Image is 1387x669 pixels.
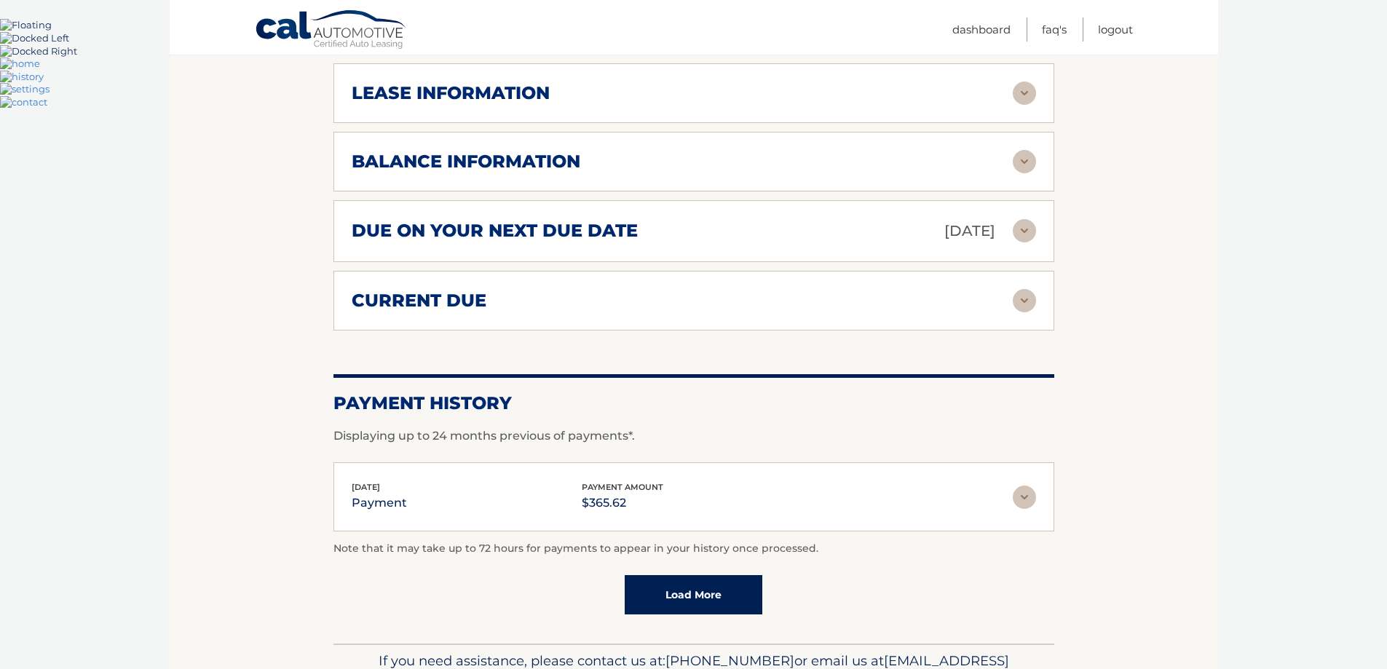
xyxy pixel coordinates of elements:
[582,493,663,513] p: $365.62
[255,9,408,52] a: Cal Automotive
[333,427,1054,445] p: Displaying up to 24 months previous of payments*.
[665,652,794,669] span: [PHONE_NUMBER]
[944,218,995,244] p: [DATE]
[625,575,762,614] a: Load More
[952,17,1011,41] a: Dashboard
[352,82,550,104] h2: lease information
[1013,82,1036,105] img: accordion-rest.svg
[333,392,1054,414] h2: Payment History
[352,151,580,173] h2: balance information
[582,482,663,492] span: payment amount
[1013,486,1036,509] img: accordion-rest.svg
[352,290,486,312] h2: current due
[1042,17,1067,41] a: FAQ's
[1013,289,1036,312] img: accordion-rest.svg
[1013,150,1036,173] img: accordion-rest.svg
[352,482,380,492] span: [DATE]
[333,540,1054,558] p: Note that it may take up to 72 hours for payments to appear in your history once processed.
[352,493,407,513] p: payment
[1013,219,1036,242] img: accordion-rest.svg
[1098,17,1133,41] a: Logout
[352,220,638,242] h2: due on your next due date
